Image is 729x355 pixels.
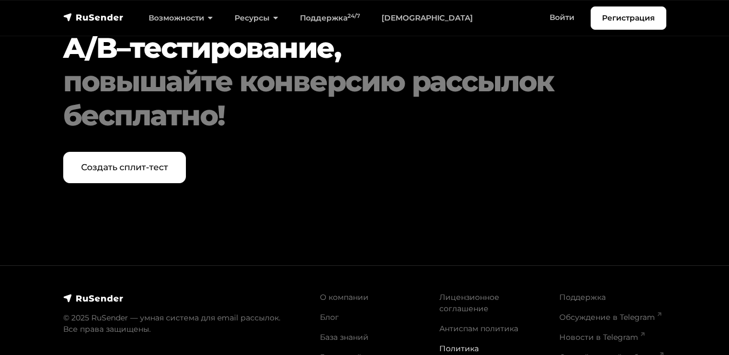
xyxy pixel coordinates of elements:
img: RuSender [63,12,124,23]
a: Антиспам политика [439,324,518,333]
a: Войти [539,6,585,29]
h2: A/B–тестирование, [63,31,666,132]
a: Поддержка [559,292,606,302]
a: Лицензионное соглашение [439,292,499,313]
a: Возможности [138,7,224,29]
div: повышайте конверсию рассылок бесплатно! [63,65,666,132]
sup: 24/7 [347,12,360,19]
a: О компании [320,292,369,302]
p: © 2025 RuSender — умная система для email рассылок. Все права защищены. [63,312,307,335]
a: База знаний [320,332,369,342]
a: Регистрация [591,6,666,30]
a: Обсуждение в Telegram [559,312,661,322]
a: Создать сплит-тест [63,152,186,183]
a: Блог [320,312,339,322]
a: Ресурсы [224,7,289,29]
a: Новости в Telegram [559,332,645,342]
img: RuSender [63,293,124,304]
a: [DEMOGRAPHIC_DATA] [371,7,484,29]
a: Поддержка24/7 [289,7,371,29]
